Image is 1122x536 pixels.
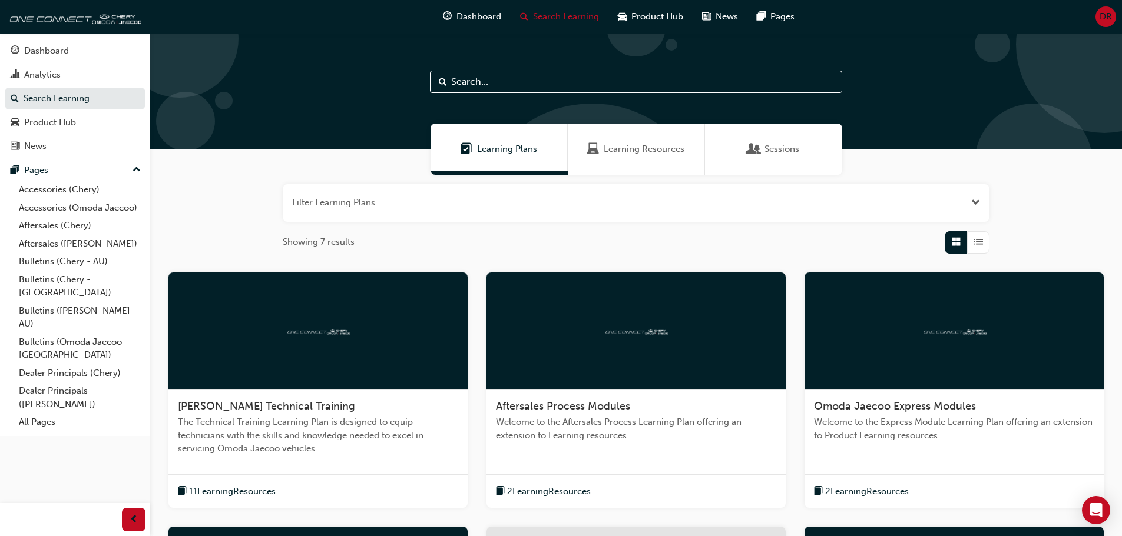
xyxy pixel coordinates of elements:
a: oneconnectOmoda Jaecoo Express ModulesWelcome to the Express Module Learning Plan offering an ext... [805,272,1104,508]
span: Learning Plans [461,142,472,156]
span: search-icon [11,94,19,104]
a: Product Hub [5,112,145,134]
a: Bulletins (Chery - AU) [14,252,145,271]
img: oneconnect [604,325,668,336]
div: Product Hub [24,116,76,129]
a: Bulletins ([PERSON_NAME] - AU) [14,302,145,333]
a: Dealer Principals (Chery) [14,364,145,382]
a: Aftersales (Chery) [14,217,145,235]
span: chart-icon [11,70,19,81]
a: Search Learning [5,88,145,109]
a: Dashboard [5,40,145,62]
a: Analytics [5,64,145,86]
span: news-icon [11,141,19,152]
span: Pages [770,10,795,24]
span: book-icon [496,484,505,499]
span: news-icon [702,9,711,24]
span: [PERSON_NAME] Technical Training [178,399,355,412]
a: pages-iconPages [747,5,804,29]
span: Learning Plans [477,142,537,156]
span: Sessions [764,142,799,156]
span: prev-icon [130,512,138,527]
a: news-iconNews [693,5,747,29]
img: oneconnect [922,325,987,336]
img: oneconnect [286,325,350,336]
span: Showing 7 results [283,235,355,249]
button: DR [1095,6,1116,27]
span: Welcome to the Aftersales Process Learning Plan offering an extension to Learning resources. [496,415,776,442]
a: car-iconProduct Hub [608,5,693,29]
span: Learning Resources [587,142,599,156]
div: Analytics [24,68,61,82]
span: pages-icon [11,165,19,176]
span: guage-icon [11,46,19,56]
button: book-icon11LearningResources [178,484,276,499]
button: Pages [5,159,145,181]
span: Aftersales Process Modules [496,399,630,412]
span: Sessions [748,142,760,156]
a: Learning ResourcesLearning Resources [568,124,705,175]
span: DR [1100,10,1112,24]
div: Open Intercom Messenger [1082,496,1110,524]
a: News [5,135,145,157]
span: pages-icon [757,9,766,24]
span: 2 Learning Resources [825,485,909,498]
span: Omoda Jaecoo Express Modules [814,399,976,412]
a: search-iconSearch Learning [511,5,608,29]
span: car-icon [11,118,19,128]
span: car-icon [618,9,627,24]
span: guage-icon [443,9,452,24]
span: search-icon [520,9,528,24]
input: Search... [430,71,842,93]
button: book-icon2LearningResources [814,484,909,499]
a: Accessories (Omoda Jaecoo) [14,199,145,217]
span: Search [439,75,447,89]
span: book-icon [178,484,187,499]
span: News [716,10,738,24]
div: Pages [24,164,48,177]
a: oneconnectAftersales Process ModulesWelcome to the Aftersales Process Learning Plan offering an e... [486,272,786,508]
a: Bulletins (Chery - [GEOGRAPHIC_DATA]) [14,271,145,302]
span: 2 Learning Resources [507,485,591,498]
a: Accessories (Chery) [14,181,145,199]
button: DashboardAnalyticsSearch LearningProduct HubNews [5,38,145,159]
span: List [974,235,983,249]
span: Product Hub [631,10,683,24]
a: SessionsSessions [705,124,842,175]
button: book-icon2LearningResources [496,484,591,499]
a: oneconnect[PERSON_NAME] Technical TrainingThe Technical Training Learning Plan is designed to equ... [168,272,468,508]
span: 11 Learning Resources [189,485,276,498]
span: up-icon [133,162,141,178]
div: Dashboard [24,44,69,58]
span: Grid [952,235,961,249]
div: News [24,139,47,153]
a: guage-iconDashboard [433,5,511,29]
a: Aftersales ([PERSON_NAME]) [14,235,145,253]
span: Welcome to the Express Module Learning Plan offering an extension to Product Learning resources. [814,415,1094,442]
span: The Technical Training Learning Plan is designed to equip technicians with the skills and knowled... [178,415,458,455]
img: oneconnect [6,5,141,28]
a: Learning PlansLearning Plans [431,124,568,175]
a: Bulletins (Omoda Jaecoo - [GEOGRAPHIC_DATA]) [14,333,145,364]
button: Open the filter [971,196,980,209]
a: All Pages [14,413,145,431]
span: book-icon [814,484,823,499]
span: Search Learning [533,10,599,24]
span: Learning Resources [604,142,684,156]
span: Dashboard [456,10,501,24]
a: Dealer Principals ([PERSON_NAME]) [14,382,145,413]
